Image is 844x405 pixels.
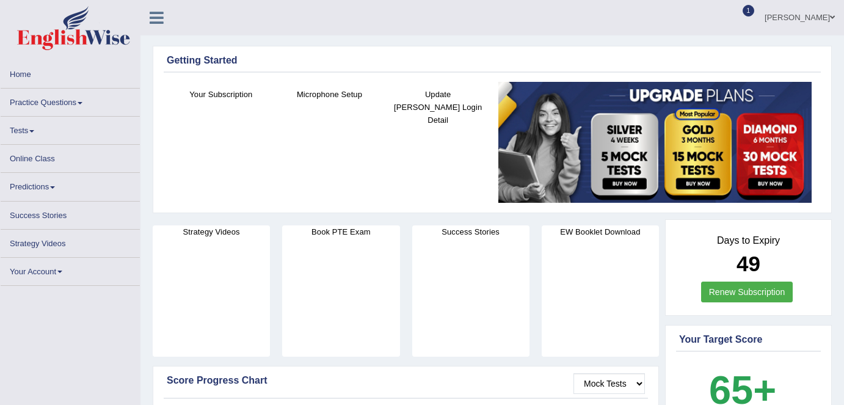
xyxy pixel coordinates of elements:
h4: Success Stories [412,225,529,238]
a: Home [1,60,140,84]
div: Getting Started [167,53,818,68]
a: Tests [1,117,140,140]
a: Predictions [1,173,140,197]
a: Renew Subscription [701,282,793,302]
span: 1 [743,5,755,16]
h4: Strategy Videos [153,225,270,238]
h4: Book PTE Exam [282,225,399,238]
a: Your Account [1,258,140,282]
b: 49 [737,252,760,275]
img: small5.jpg [498,82,812,203]
a: Practice Questions [1,89,140,112]
div: Score Progress Chart [167,373,645,388]
h4: Update [PERSON_NAME] Login Detail [390,88,486,126]
h4: Your Subscription [173,88,269,101]
a: Online Class [1,145,140,169]
h4: EW Booklet Download [542,225,659,238]
a: Success Stories [1,202,140,225]
h4: Microphone Setup [282,88,378,101]
a: Strategy Videos [1,230,140,254]
h4: Days to Expiry [679,235,818,246]
div: Your Target Score [679,332,818,347]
